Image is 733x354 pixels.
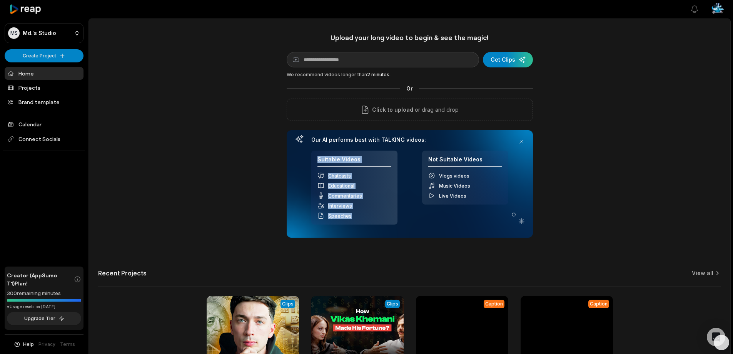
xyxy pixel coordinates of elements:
[328,173,351,179] span: Chatcasts
[5,132,83,146] span: Connect Socials
[372,105,413,114] span: Click to upload
[317,156,391,167] h4: Suitable Videos
[400,84,419,92] span: Or
[38,341,55,348] a: Privacy
[311,136,508,143] h3: Our AI performs best with TALKING videos:
[60,341,75,348] a: Terms
[692,269,713,277] a: View all
[439,193,466,199] span: Live Videos
[287,71,533,78] div: We recommend videos longer than .
[5,81,83,94] a: Projects
[5,118,83,131] a: Calendar
[413,105,459,114] p: or drag and drop
[328,203,352,209] span: Interviews
[428,156,502,167] h4: Not Suitable Videos
[5,49,83,62] button: Create Project
[7,304,81,310] div: *Usage resets on [DATE]
[707,328,725,346] div: Open Intercom Messenger
[439,183,470,189] span: Music Videos
[8,27,20,39] div: MS
[439,173,469,179] span: Vlogs videos
[23,30,56,37] p: Md.'s Studio
[367,72,389,77] span: 2 minutes
[483,52,533,67] button: Get Clips
[7,312,81,325] button: Upgrade Tier
[287,33,533,42] h1: Upload your long video to begin & see the magic!
[5,96,83,108] a: Brand template
[13,341,34,348] button: Help
[328,213,352,219] span: Speeches
[328,193,362,199] span: Commentaries
[7,290,81,297] div: 300 remaining minutes
[328,183,354,189] span: Educational
[7,271,74,287] span: Creator (AppSumo T1) Plan!
[23,341,34,348] span: Help
[98,269,147,277] h2: Recent Projects
[5,67,83,80] a: Home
